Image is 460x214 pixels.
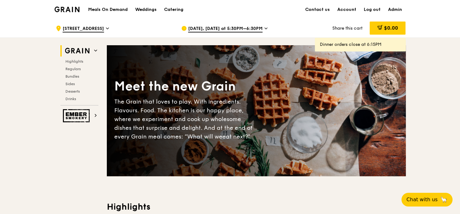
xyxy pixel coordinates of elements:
[301,0,334,19] a: Contact us
[114,78,256,95] div: Meet the new Grain
[188,26,263,32] span: [DATE], [DATE] at 5:30PM–6:30PM
[360,0,384,19] a: Log out
[63,26,104,32] span: [STREET_ADDRESS]
[406,196,438,203] span: Chat with us
[401,193,453,207] button: Chat with us🦙
[135,0,157,19] div: Weddings
[65,89,80,94] span: Desserts
[440,196,448,203] span: 🦙
[332,26,362,31] span: Share this cart
[65,97,76,101] span: Drinks
[65,82,75,86] span: Sides
[65,59,83,64] span: Highlights
[164,0,183,19] div: Catering
[334,0,360,19] a: Account
[63,109,92,122] img: Ember Smokery web logo
[88,7,128,13] h1: Meals On Demand
[63,45,92,56] img: Grain web logo
[384,0,406,19] a: Admin
[131,0,160,19] a: Weddings
[65,74,79,79] span: Bundles
[222,133,250,140] span: eat next?”
[65,67,81,71] span: Regulars
[160,0,187,19] a: Catering
[114,97,256,141] div: The Grain that loves to play. With ingredients. Flavours. Food. The kitchen is our happy place, w...
[320,41,401,48] div: Dinner orders close at 6:15PM
[55,7,80,12] img: Grain
[384,25,398,31] span: $0.00
[107,201,406,212] h3: Highlights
